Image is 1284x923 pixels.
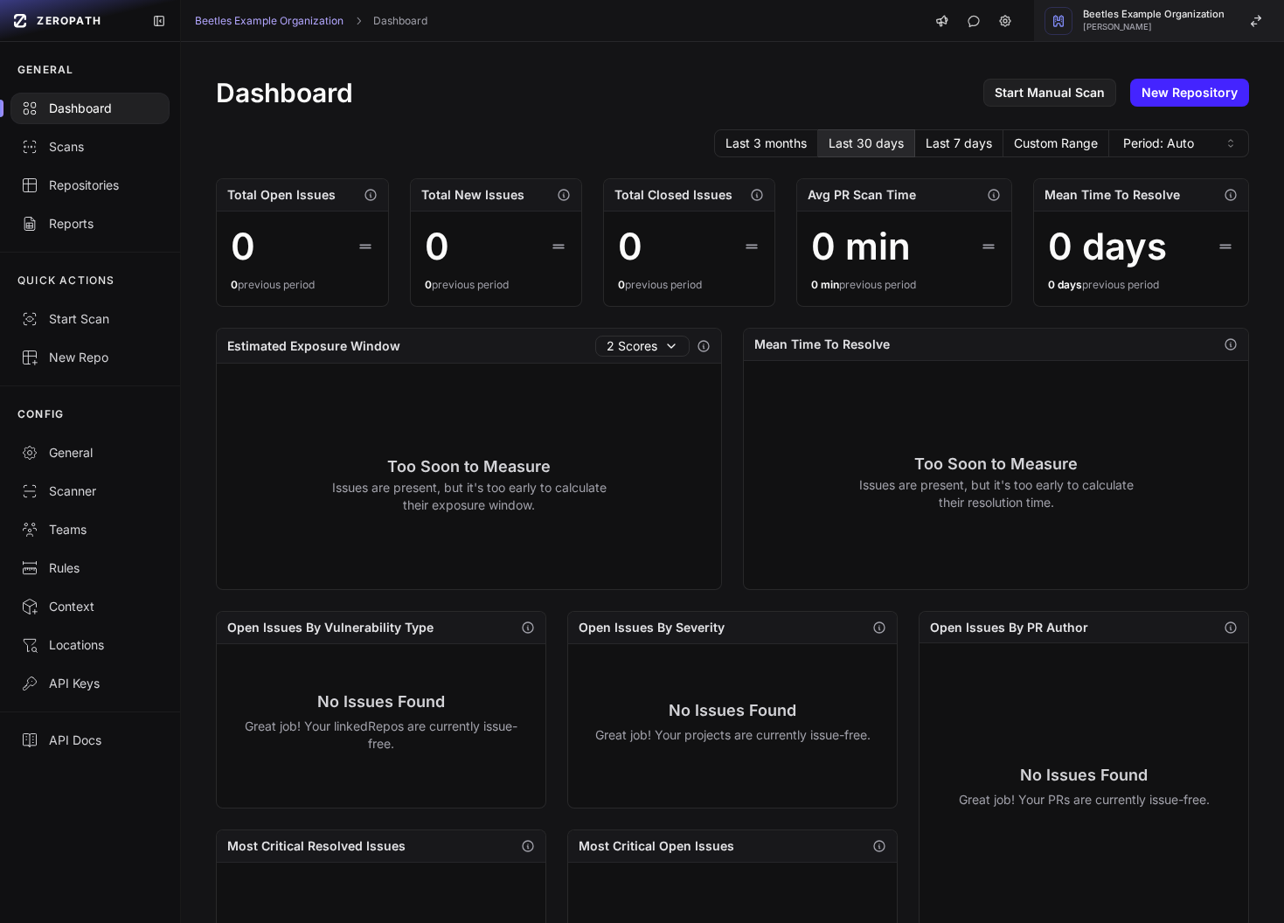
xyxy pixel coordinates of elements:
[21,636,159,654] div: Locations
[808,186,916,204] h2: Avg PR Scan Time
[231,278,373,292] div: previous period
[1048,278,1082,291] span: 0 days
[983,79,1116,107] a: Start Manual Scan
[425,278,432,291] span: 0
[1130,79,1249,107] a: New Repository
[216,77,353,108] h1: Dashboard
[231,278,238,291] span: 0
[352,15,364,27] svg: chevron right,
[244,690,519,714] h3: No Issues Found
[37,14,101,28] span: ZEROPATH
[425,226,449,267] div: 0
[331,455,607,479] h3: Too Soon to Measure
[231,226,255,267] div: 0
[244,718,519,753] p: Great job! Your linkedRepos are currently issue-free.
[21,675,159,692] div: API Keys
[21,310,159,328] div: Start Scan
[17,274,115,288] p: QUICK ACTIONS
[21,215,159,232] div: Reports
[618,278,760,292] div: previous period
[421,186,524,204] h2: Total New Issues
[618,226,642,267] div: 0
[595,726,871,744] p: Great job! Your projects are currently issue-free.
[425,278,567,292] div: previous period
[1048,278,1234,292] div: previous period
[21,521,159,538] div: Teams
[614,186,732,204] h2: Total Closed Issues
[195,14,427,28] nav: breadcrumb
[1123,135,1194,152] span: Period: Auto
[227,337,400,355] h2: Estimated Exposure Window
[17,407,64,421] p: CONFIG
[858,476,1134,511] p: Issues are present, but it's too early to calculate their resolution time.
[21,559,159,577] div: Rules
[195,14,344,28] a: Beetles Example Organization
[21,100,159,117] div: Dashboard
[227,186,336,204] h2: Total Open Issues
[579,837,734,855] h2: Most Critical Open Issues
[1045,186,1180,204] h2: Mean Time To Resolve
[579,619,725,636] h2: Open Issues By Severity
[1048,226,1167,267] div: 0 days
[227,837,406,855] h2: Most Critical Resolved Issues
[1003,129,1109,157] button: Custom Range
[1083,10,1225,19] span: Beetles Example Organization
[21,732,159,749] div: API Docs
[811,226,911,267] div: 0 min
[21,444,159,461] div: General
[818,129,915,157] button: Last 30 days
[959,791,1210,808] p: Great job! Your PRs are currently issue-free.
[1083,23,1225,31] span: [PERSON_NAME]
[811,278,839,291] span: 0 min
[21,177,159,194] div: Repositories
[17,63,73,77] p: GENERAL
[21,349,159,366] div: New Repo
[21,598,159,615] div: Context
[21,138,159,156] div: Scans
[754,336,890,353] h2: Mean Time To Resolve
[595,336,690,357] button: 2 Scores
[618,278,625,291] span: 0
[1224,136,1238,150] svg: caret sort,
[811,278,997,292] div: previous period
[373,14,427,28] a: Dashboard
[331,479,607,514] p: Issues are present, but it's too early to calculate their exposure window.
[858,452,1134,476] h3: Too Soon to Measure
[959,763,1210,788] h3: No Issues Found
[7,7,138,35] a: ZEROPATH
[21,482,159,500] div: Scanner
[915,129,1003,157] button: Last 7 days
[714,129,818,157] button: Last 3 months
[930,619,1088,636] h2: Open Issues By PR Author
[595,698,871,723] h3: No Issues Found
[227,619,434,636] h2: Open Issues By Vulnerability Type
